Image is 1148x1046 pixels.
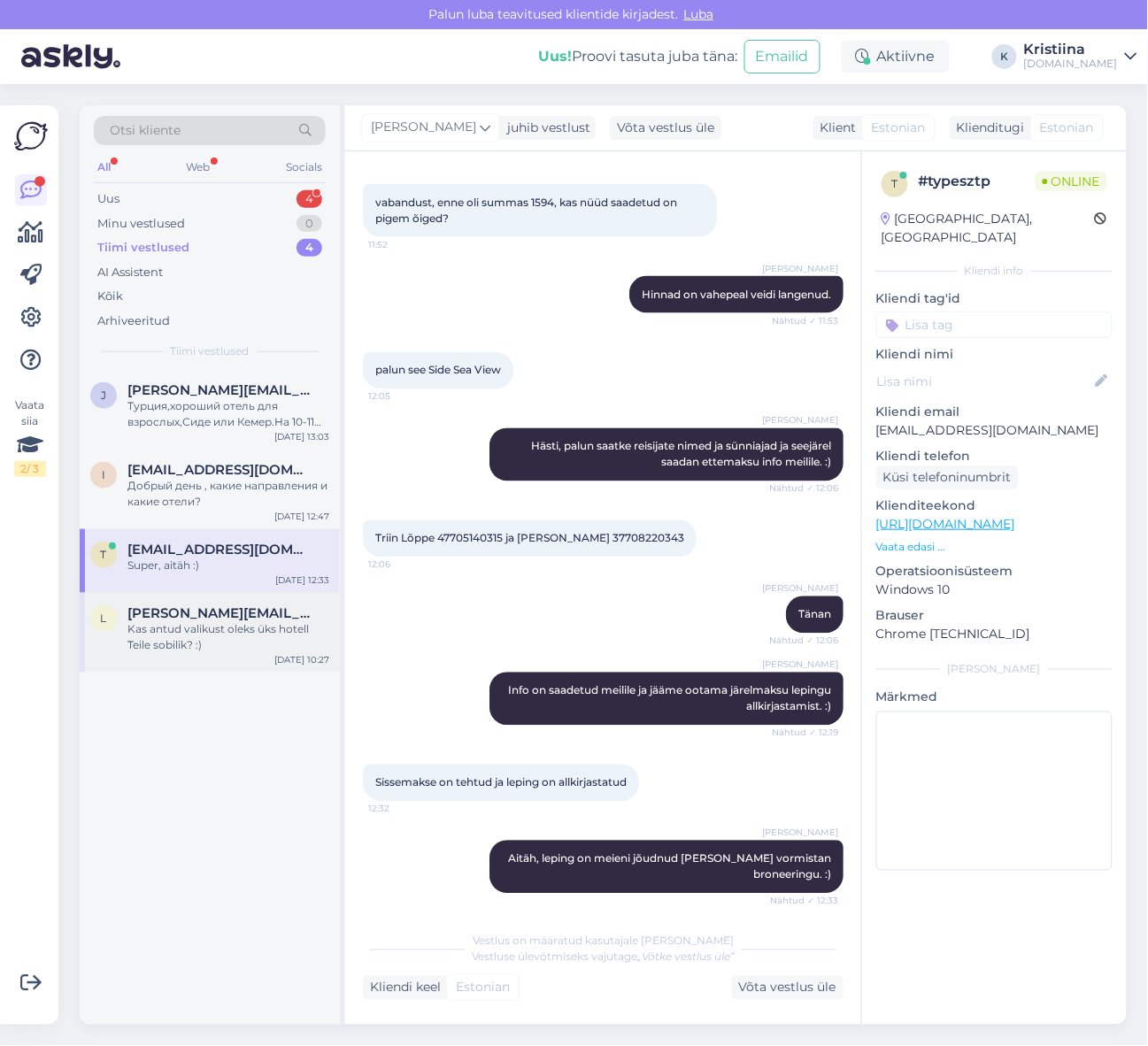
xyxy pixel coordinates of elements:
[876,263,1113,279] div: Kliendi info
[762,262,838,275] span: [PERSON_NAME]
[531,440,834,469] span: Hästi, palun saatke reisijate nimed ja sünniajad ja seejärel saadan ettemaksu info meilile. :)
[368,238,435,251] span: 11:52
[127,398,329,430] div: Турция,хороший отель для взрослых,Сиде или Кемер.На 10-11 октября,2 взрослых 7-8 ночей
[473,934,734,948] span: Vestlus on määratud kasutajale [PERSON_NAME]
[1036,172,1107,191] span: Online
[375,776,627,789] span: Sissemakse on tehtud ja leping on allkirjastatud
[127,558,329,573] div: Super, aitäh :)
[876,289,1113,308] p: Kliendi tag'id
[798,608,831,621] span: Tänan
[762,658,838,672] span: [PERSON_NAME]
[368,390,435,404] span: 12:05
[97,190,119,208] div: Uus
[876,562,1113,581] p: Operatsioonisüsteem
[97,215,185,233] div: Minu vestlused
[508,852,834,881] span: Aitäh, leping on meieni jõudnud [PERSON_NAME] vormistan broneeringu. :)
[876,447,1113,465] p: Kliendi telefon
[876,625,1113,643] p: Chrome [TECHNICAL_ID]
[882,210,1095,247] div: [GEOGRAPHIC_DATA], [GEOGRAPHIC_DATA]
[876,606,1113,625] p: Brauser
[876,403,1113,421] p: Kliendi email
[14,461,46,477] div: 2 / 3
[1040,119,1094,137] span: Estonian
[772,727,838,740] span: Nähtud ✓ 12:19
[872,119,926,137] span: Estonian
[368,803,435,816] span: 12:32
[508,684,834,713] span: Info on saadetud meilile ja jääme ootama järelmaksu lepingu allkirjastamist. :)
[919,171,1036,192] div: # typesztp
[456,979,510,997] span: Estonian
[282,156,326,179] div: Socials
[762,582,838,596] span: [PERSON_NAME]
[1024,57,1118,71] div: [DOMAIN_NAME]
[375,364,501,377] span: palun see Side Sea View
[732,976,844,1000] div: Võta vestlus üle
[101,611,107,625] span: L
[877,372,1092,391] input: Lisa nimi
[183,156,214,179] div: Web
[892,177,898,190] span: t
[876,581,1113,599] p: Windows 10
[876,421,1113,440] p: [EMAIL_ADDRESS][DOMAIN_NAME]
[769,635,838,648] span: Nähtud ✓ 12:06
[876,465,1019,489] div: Küsi telefoninumbrit
[876,688,1113,706] p: Märkmed
[876,311,1113,338] input: Lisa tag
[127,382,312,398] span: jelena_san@mail.ru
[610,116,721,140] div: Võta vestlus üle
[762,414,838,427] span: [PERSON_NAME]
[97,264,163,281] div: AI Assistent
[297,190,322,208] div: 4
[14,119,48,153] img: Askly Logo
[110,121,181,140] span: Otsi kliente
[274,510,329,523] div: [DATE] 12:47
[642,288,831,301] span: Hinnad on vahepeal veidi langenud.
[950,119,1025,137] div: Klienditugi
[992,44,1017,69] div: K
[97,288,123,305] div: Kõik
[876,661,1113,677] div: [PERSON_NAME]
[297,215,322,233] div: 0
[770,895,838,908] span: Nähtud ✓ 12:33
[14,397,46,477] div: Vaata siia
[876,345,1113,364] p: Kliendi nimi
[876,516,1015,532] a: [URL][DOMAIN_NAME]
[127,478,329,510] div: Добрый день , какие направления и какие отели?
[94,156,114,179] div: All
[274,430,329,443] div: [DATE] 13:03
[97,239,189,257] div: Tiimi vestlused
[762,827,838,840] span: [PERSON_NAME]
[171,343,250,359] span: Tiimi vestlused
[371,118,476,137] span: [PERSON_NAME]
[842,41,950,73] div: Aktiivne
[500,119,590,137] div: juhib vestlust
[101,388,106,402] span: j
[127,462,312,478] span: inples@icloud.com
[375,532,684,545] span: Triin Lõppe 47705140315 ja [PERSON_NAME] 37708220343
[102,468,105,481] span: i
[538,48,572,65] b: Uus!
[744,40,821,73] button: Emailid
[368,558,435,572] span: 12:06
[101,548,107,561] span: t
[679,6,720,22] span: Luba
[297,239,322,257] div: 4
[813,119,857,137] div: Klient
[876,539,1113,555] p: Vaata edasi ...
[274,653,329,666] div: [DATE] 10:27
[769,482,838,496] span: Nähtud ✓ 12:06
[363,979,441,997] div: Kliendi keel
[127,605,312,621] span: Laura.rahe84@gmail.com
[1024,42,1118,57] div: Kristiina
[375,196,680,225] span: vabandust, enne oli summas 1594, kas nüüd saadetud on pigem õiged?
[772,314,838,327] span: Nähtud ✓ 11:53
[1024,42,1137,71] a: Kristiina[DOMAIN_NAME]
[127,542,312,558] span: triinkiidelmann@gmail.com
[876,496,1113,515] p: Klienditeekond
[637,950,735,964] i: „Võtke vestlus üle”
[472,950,735,964] span: Vestluse ülevõtmiseks vajutage
[538,46,737,67] div: Proovi tasuta juba täna:
[127,621,329,653] div: Kas antud valikust oleks üks hotell Teile sobilik? :)
[97,312,170,330] div: Arhiveeritud
[275,573,329,587] div: [DATE] 12:33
